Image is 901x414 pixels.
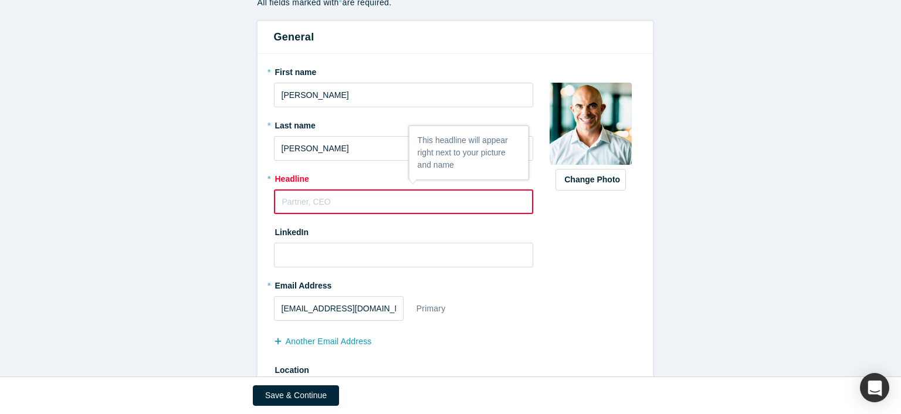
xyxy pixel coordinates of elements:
label: Last name [274,116,534,132]
button: another Email Address [274,331,384,352]
input: Partner, CEO [274,189,534,214]
div: Primary [416,298,446,319]
label: First name [274,62,534,79]
label: Email Address [274,276,332,292]
button: Change Photo [555,169,626,191]
button: Save & Continue [253,385,339,406]
label: Headline [274,169,534,185]
h3: General [274,29,636,45]
label: Location [274,360,534,376]
img: Profile user default [550,83,632,165]
label: LinkedIn [274,222,309,239]
div: This headline will appear right next to your picture and name [409,126,529,179]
